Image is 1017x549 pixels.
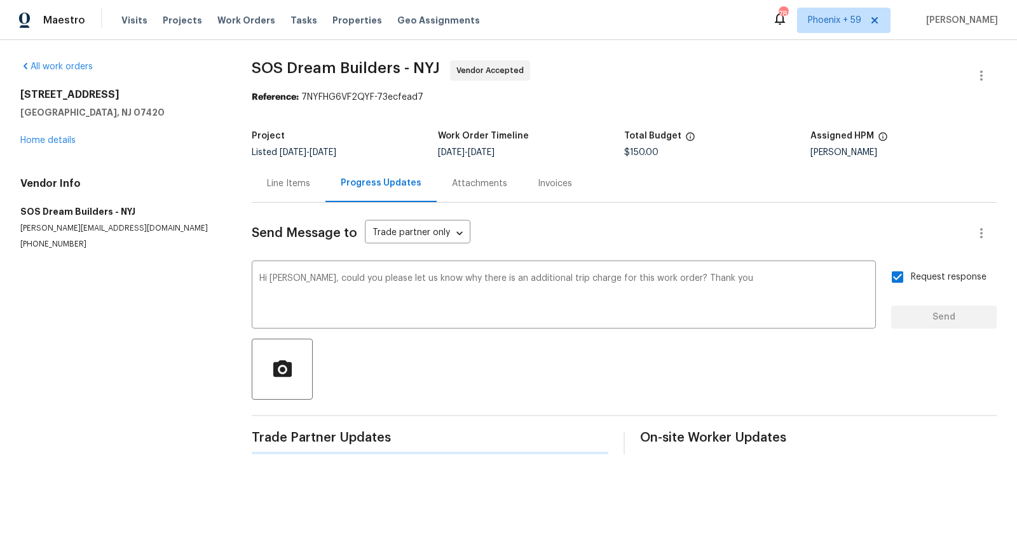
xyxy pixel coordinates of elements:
div: Invoices [538,177,572,190]
span: Projects [163,14,202,27]
span: Work Orders [217,14,275,27]
h5: SOS Dream Builders - NYJ [20,205,221,218]
span: [DATE] [468,148,495,157]
div: [PERSON_NAME] [810,148,997,157]
h5: Project [252,132,285,140]
span: Trade Partner Updates [252,431,608,444]
div: 7NYFHG6VF2QYF-73ecfead7 [252,91,997,104]
span: [DATE] [280,148,306,157]
span: The hpm assigned to this work order. [878,132,888,148]
div: 781 [779,8,788,20]
div: Trade partner only [365,223,470,244]
h5: [GEOGRAPHIC_DATA], NJ 07420 [20,106,221,119]
span: SOS Dream Builders - NYJ [252,60,440,76]
h5: Assigned HPM [810,132,874,140]
span: [PERSON_NAME] [921,14,998,27]
div: Progress Updates [341,177,421,189]
span: Listed [252,148,336,157]
b: Reference: [252,93,299,102]
textarea: Hi [PERSON_NAME], could you please let us know why there is an additional trip charge for this wo... [259,274,868,318]
span: - [280,148,336,157]
span: Send Message to [252,227,357,240]
h4: Vendor Info [20,177,221,190]
a: All work orders [20,62,93,71]
span: Request response [911,271,986,284]
span: Geo Assignments [397,14,480,27]
div: Attachments [452,177,507,190]
span: Properties [332,14,382,27]
span: $150.00 [624,148,659,157]
a: Home details [20,136,76,145]
span: [DATE] [310,148,336,157]
div: Line Items [267,177,310,190]
span: Visits [121,14,147,27]
span: [DATE] [438,148,465,157]
h2: [STREET_ADDRESS] [20,88,221,101]
span: Phoenix + 59 [808,14,861,27]
h5: Work Order Timeline [438,132,529,140]
p: [PHONE_NUMBER] [20,239,221,250]
h5: Total Budget [624,132,681,140]
span: Maestro [43,14,85,27]
p: [PERSON_NAME][EMAIL_ADDRESS][DOMAIN_NAME] [20,223,221,234]
span: The total cost of line items that have been proposed by Opendoor. This sum includes line items th... [685,132,695,148]
span: Tasks [290,16,317,25]
span: On-site Worker Updates [640,431,997,444]
span: Vendor Accepted [456,64,529,77]
span: - [438,148,495,157]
